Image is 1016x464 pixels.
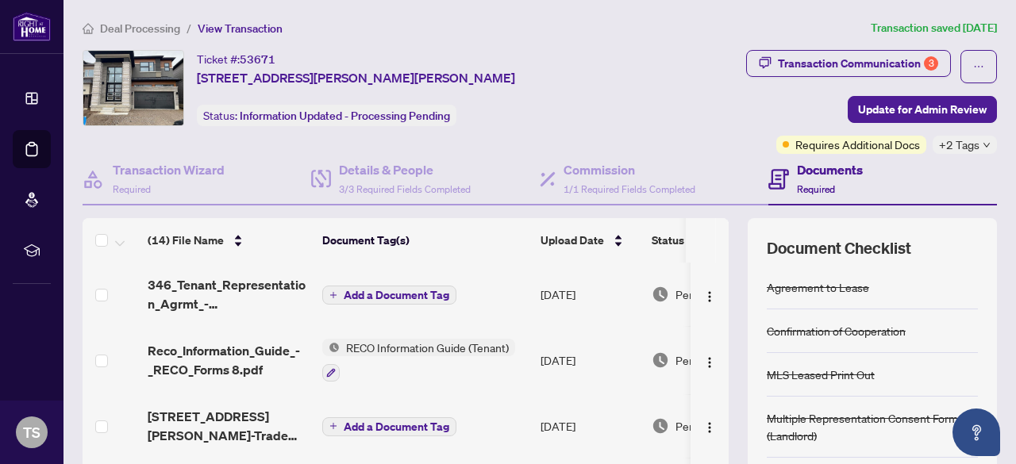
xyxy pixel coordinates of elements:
[113,183,151,195] span: Required
[675,417,755,435] span: Pending Review
[871,19,997,37] article: Transaction saved [DATE]
[983,141,991,149] span: down
[652,232,684,249] span: Status
[534,326,645,394] td: [DATE]
[952,408,1000,456] button: Open asap
[534,394,645,458] td: [DATE]
[746,50,951,77] button: Transaction Communication3
[141,218,316,263] th: (14) File Name
[564,183,695,195] span: 1/1 Required Fields Completed
[329,291,337,299] span: plus
[83,51,183,125] img: IMG-X12263677_1.jpg
[198,21,283,36] span: View Transaction
[148,232,224,249] span: (14) File Name
[564,160,695,179] h4: Commission
[703,290,716,303] img: Logo
[322,417,456,436] button: Add a Document Tag
[197,68,515,87] span: [STREET_ADDRESS][PERSON_NAME][PERSON_NAME]
[322,416,456,436] button: Add a Document Tag
[703,421,716,434] img: Logo
[939,136,979,154] span: +2 Tags
[148,275,310,313] span: 346_Tenant_Representation_Agrmt_-_Authority_for_Lease_or_Purchase_-_PropTx-[PERSON_NAME] 1.pdf
[197,50,275,68] div: Ticket #:
[652,351,669,369] img: Document Status
[344,290,449,301] span: Add a Document Tag
[322,285,456,305] button: Add a Document Tag
[187,19,191,37] li: /
[23,421,40,443] span: TS
[148,341,310,379] span: Reco_Information_Guide_-_RECO_Forms 8.pdf
[767,409,978,444] div: Multiple Representation Consent Form (Landlord)
[344,421,449,432] span: Add a Document Tag
[767,278,869,296] div: Agreement to Lease
[797,183,835,195] span: Required
[83,23,94,34] span: home
[329,422,337,430] span: plus
[778,51,938,76] div: Transaction Communication
[534,263,645,326] td: [DATE]
[703,356,716,369] img: Logo
[240,109,450,123] span: Information Updated - Processing Pending
[797,160,863,179] h4: Documents
[767,322,906,339] div: Confirmation of Cooperation
[973,61,984,72] span: ellipsis
[339,183,471,195] span: 3/3 Required Fields Completed
[13,12,51,41] img: logo
[240,52,275,67] span: 53671
[645,218,780,263] th: Status
[100,21,180,36] span: Deal Processing
[795,136,920,153] span: Requires Additional Docs
[924,56,938,71] div: 3
[767,366,875,383] div: MLS Leased Print Out
[541,232,604,249] span: Upload Date
[697,282,722,307] button: Logo
[340,339,515,356] span: RECO Information Guide (Tenant)
[113,160,225,179] h4: Transaction Wizard
[197,105,456,126] div: Status:
[322,339,515,382] button: Status IconRECO Information Guide (Tenant)
[675,351,755,369] span: Pending Review
[697,413,722,439] button: Logo
[322,339,340,356] img: Status Icon
[534,218,645,263] th: Upload Date
[322,286,456,305] button: Add a Document Tag
[316,218,534,263] th: Document Tag(s)
[652,417,669,435] img: Document Status
[652,286,669,303] img: Document Status
[675,286,755,303] span: Pending Review
[697,347,722,373] button: Logo
[148,407,310,445] span: [STREET_ADDRESS][PERSON_NAME]-Trade Sheet-[PERSON_NAME] to Review.pdf
[339,160,471,179] h4: Details & People
[767,237,911,259] span: Document Checklist
[858,97,987,122] span: Update for Admin Review
[848,96,997,123] button: Update for Admin Review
